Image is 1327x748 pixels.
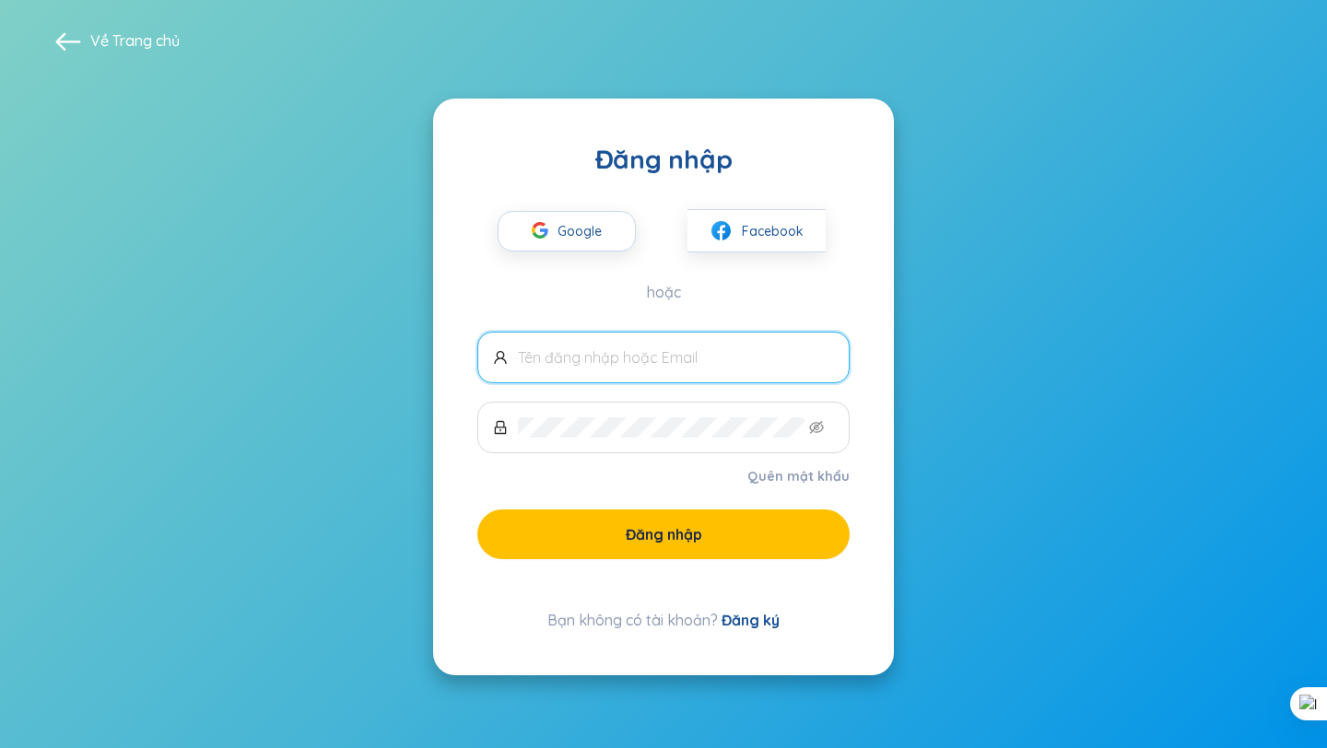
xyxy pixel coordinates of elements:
[477,143,850,176] div: Đăng nhập
[809,420,824,435] span: eye-invisible
[518,347,834,368] input: Tên đăng nhập hoặc Email
[626,524,702,544] span: Đăng nhập
[112,31,180,50] a: Trang chủ
[710,219,733,242] img: facebook
[747,467,850,485] a: Quên mật khẩu
[722,611,780,629] a: Đăng ký
[558,212,611,251] span: Google
[90,30,180,51] span: Về
[498,211,636,251] button: Google
[477,609,850,631] div: Bạn không có tài khoản?
[742,221,804,241] span: Facebook
[477,509,850,559] button: Đăng nhập
[477,282,850,302] div: hoặc
[687,209,826,252] button: facebookFacebook
[493,420,508,435] span: lock
[493,350,508,365] span: user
